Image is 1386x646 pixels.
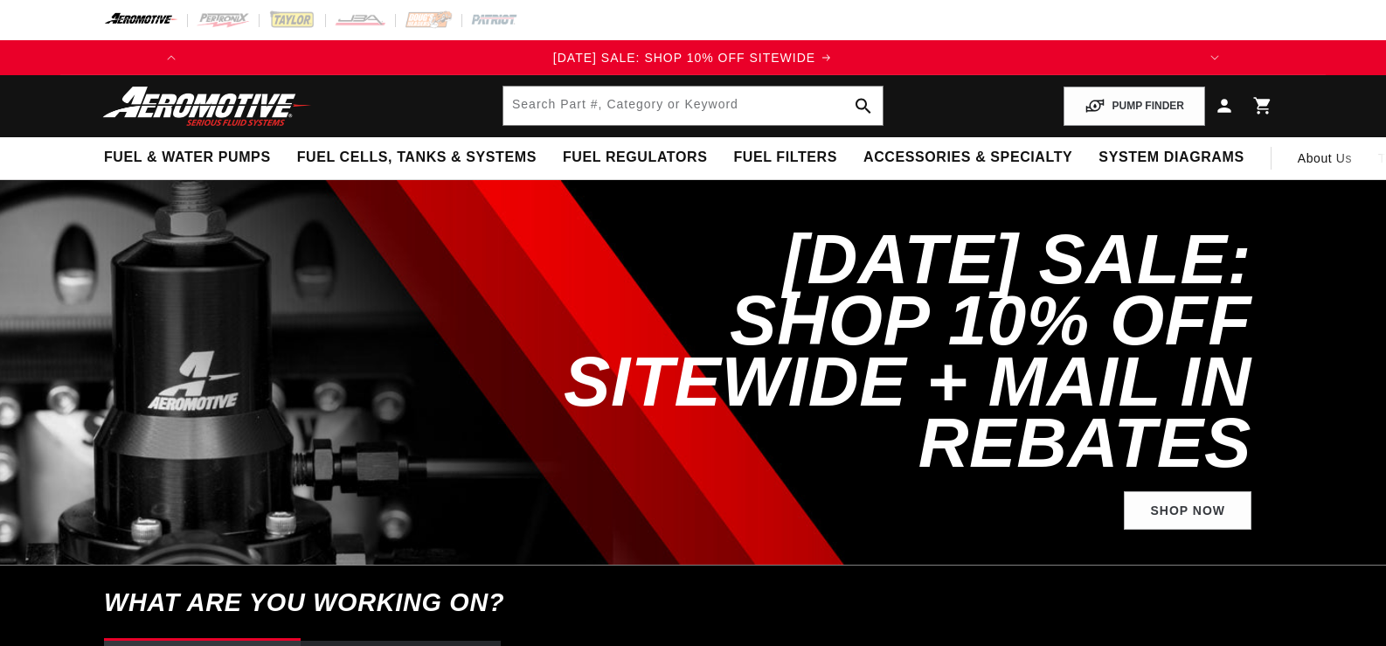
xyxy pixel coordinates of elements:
h6: What are you working on? [60,566,1326,640]
span: Fuel Cells, Tanks & Systems [297,149,537,167]
slideshow-component: Translation missing: en.sections.announcements.announcement_bar [60,40,1326,75]
a: Shop Now [1124,491,1251,531]
input: Search by Part Number, Category or Keyword [503,87,883,125]
h2: [DATE] SALE: SHOP 10% OFF SITEWIDE + MAIL IN REBATES [504,229,1251,474]
summary: Fuel Regulators [550,137,720,178]
summary: Fuel & Water Pumps [91,137,284,178]
div: 1 of 3 [189,48,1197,67]
span: About Us [1298,151,1352,165]
img: Aeromotive [98,86,316,127]
button: PUMP FINDER [1064,87,1205,126]
span: Fuel Filters [733,149,837,167]
summary: System Diagrams [1085,137,1257,178]
a: [DATE] SALE: SHOP 10% OFF SITEWIDE [189,48,1197,67]
button: Translation missing: en.sections.announcements.next_announcement [1197,40,1232,75]
summary: Accessories & Specialty [850,137,1085,178]
button: search button [844,87,883,125]
span: Fuel Regulators [563,149,707,167]
a: About Us [1285,137,1365,179]
summary: Fuel Filters [720,137,850,178]
span: [DATE] SALE: SHOP 10% OFF SITEWIDE [553,51,815,65]
summary: Fuel Cells, Tanks & Systems [284,137,550,178]
span: System Diagrams [1098,149,1244,167]
button: Translation missing: en.sections.announcements.previous_announcement [154,40,189,75]
span: Accessories & Specialty [863,149,1072,167]
span: Fuel & Water Pumps [104,149,271,167]
div: Announcement [189,48,1197,67]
